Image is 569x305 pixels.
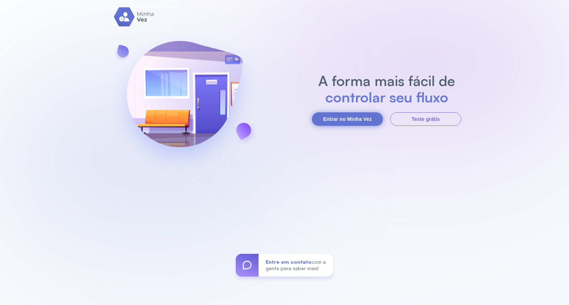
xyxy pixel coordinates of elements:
[315,89,459,105] h2: controlar seu fluxo
[390,112,461,126] button: Teste grátis
[312,112,383,126] button: Entrar no Minha Vez
[236,254,333,277] a: Entre em contatocom a gente para saber mais!
[114,7,155,27] img: logo.svg
[108,22,261,177] img: banner-login.svg
[315,73,459,89] h2: A forma mais fácil de
[266,259,312,265] span: Entre em contato
[259,254,333,277] div: com a gente para saber mais!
